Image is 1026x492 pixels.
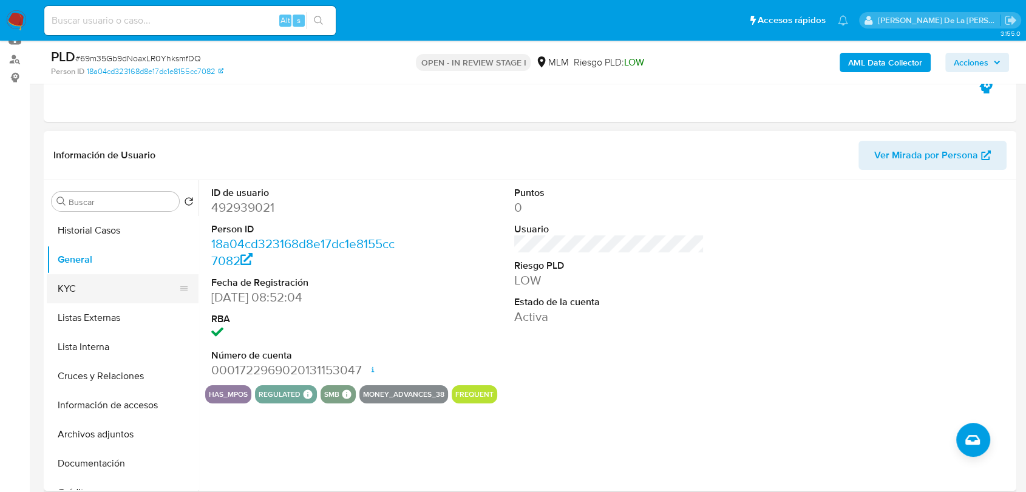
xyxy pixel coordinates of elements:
dd: 492939021 [211,199,401,216]
button: Buscar [56,197,66,206]
button: General [47,245,199,274]
b: Person ID [51,66,84,77]
dt: Person ID [211,223,401,236]
dd: 0001722969020131153047 [211,362,401,379]
input: Buscar usuario o caso... [44,13,336,29]
button: KYC [47,274,189,303]
button: Ver Mirada por Persona [858,141,1007,170]
a: 18a04cd323168d8e17dc1e8155cc7082 [87,66,223,77]
dd: LOW [514,272,704,289]
input: Buscar [69,197,174,207]
button: has_mpos [209,392,248,397]
dt: Fecha de Registración [211,276,401,289]
dt: RBA [211,312,401,326]
b: PLD [51,47,75,66]
dd: Activa [514,308,704,325]
dt: Estado de la cuenta [514,295,704,309]
h1: Información de Usuario [53,149,155,161]
dt: Número de cuenta [211,349,401,362]
div: MLM [535,56,568,69]
button: Lista Interna [47,332,199,362]
dt: Riesgo PLD [514,259,704,272]
span: Acciones [954,53,988,72]
button: Acciones [945,53,1009,72]
a: 18a04cd323168d8e17dc1e8155cc7082 [211,235,395,269]
button: Cruces y Relaciones [47,362,199,391]
p: javier.gutierrez@mercadolibre.com.mx [878,15,1001,26]
span: Ver Mirada por Persona [874,141,978,170]
a: Notificaciones [838,15,848,25]
button: search-icon [306,12,331,29]
span: Alt [280,15,290,26]
button: money_advances_38 [363,392,444,397]
b: AML Data Collector [848,53,922,72]
span: # 69m35Gb9dNoaxLR0YhksmfDQ [75,52,201,64]
span: Accesos rápidos [758,14,826,27]
button: smb [324,392,339,397]
dt: ID de usuario [211,186,401,200]
dd: 0 [514,199,704,216]
button: regulated [259,392,301,397]
button: Información de accesos [47,391,199,420]
button: Archivos adjuntos [47,420,199,449]
dt: Puntos [514,186,704,200]
button: frequent [455,392,494,397]
button: Historial Casos [47,216,199,245]
span: LOW [623,55,644,69]
p: OPEN - IN REVIEW STAGE I [416,54,531,71]
span: Riesgo PLD: [573,56,644,69]
dt: Usuario [514,223,704,236]
dd: [DATE] 08:52:04 [211,289,401,306]
button: AML Data Collector [840,53,931,72]
span: 3.155.0 [1000,29,1020,38]
button: Listas Externas [47,303,199,332]
span: s [297,15,301,26]
button: Volver al orden por defecto [184,197,194,210]
a: Salir [1004,14,1017,27]
button: Documentación [47,449,199,478]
